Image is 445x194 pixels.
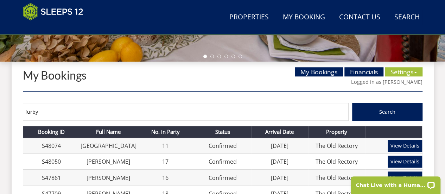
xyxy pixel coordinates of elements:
[208,158,236,165] a: Confirmed
[42,174,61,182] a: S47861
[351,79,422,85] a: Logged in as [PERSON_NAME]
[251,126,308,138] th: Arrival Date
[271,142,288,150] a: [DATE]
[23,126,80,138] th: Booking ID
[344,67,383,76] a: Financials
[42,158,61,165] a: S48050
[194,126,251,138] th: Status
[42,142,61,150] a: S48074
[271,158,288,165] a: [DATE]
[19,25,93,31] iframe: Customer reviews powered by Trustpilot
[162,142,169,150] a: 11
[137,126,194,138] th: No. in Party
[80,126,137,138] th: Full Name
[316,174,358,182] a: The Old Rectory
[336,10,383,25] a: Contact Us
[208,174,236,182] a: Confirmed
[162,158,169,165] a: 17
[162,174,169,182] a: 16
[379,108,395,115] span: Search
[208,142,236,150] a: Confirmed
[81,142,136,150] a: [GEOGRAPHIC_DATA]
[346,172,445,194] iframe: LiveChat chat widget
[316,142,358,150] a: The Old Rectory
[316,158,358,165] a: The Old Rectory
[352,103,422,121] button: Search
[392,10,422,25] a: Search
[308,126,365,138] th: Property
[388,140,422,152] a: View Details
[23,103,349,121] input: Search by Booking Reference, Name, Postcode or Email
[295,67,343,76] a: My Bookings
[388,156,422,168] a: View Details
[271,174,288,182] a: [DATE]
[87,174,130,182] a: [PERSON_NAME]
[227,10,272,25] a: Properties
[23,68,87,82] a: My Bookings
[385,67,422,76] a: Settings
[87,158,130,165] a: [PERSON_NAME]
[23,3,83,20] img: Sleeps 12
[280,10,328,25] a: My Booking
